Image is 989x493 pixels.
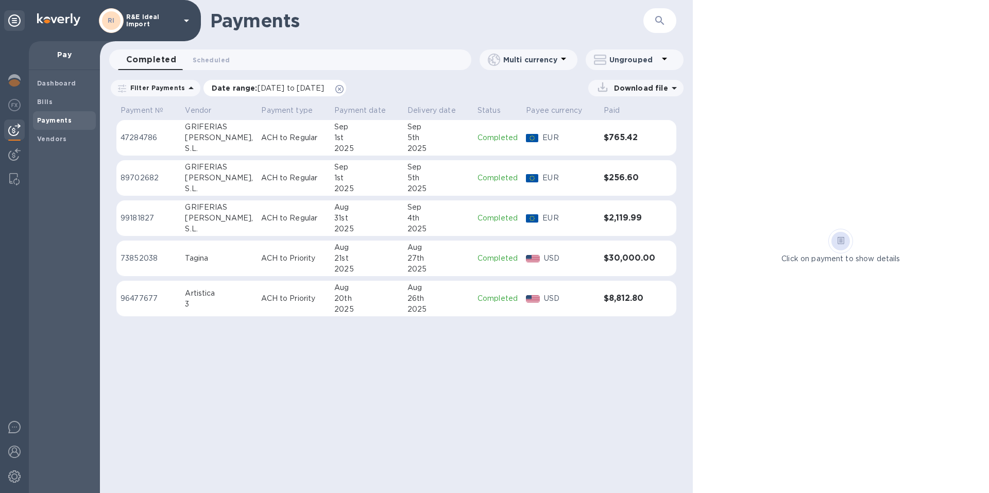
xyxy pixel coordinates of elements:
div: Artistica [185,288,253,299]
b: Bills [37,98,53,106]
div: Sep [407,122,469,132]
div: 31st [334,213,399,224]
span: Paid [604,105,633,116]
div: Aug [407,282,469,293]
p: USD [544,293,595,304]
p: EUR [542,132,595,143]
p: ACH to Regular [261,213,326,224]
div: 2025 [407,224,469,234]
div: S.L. [185,183,253,194]
p: Date range : [212,83,329,93]
p: Ungrouped [609,55,658,65]
div: 26th [407,293,469,304]
p: Pay [37,49,92,60]
p: Completed [478,293,518,304]
img: Logo [37,13,80,26]
div: 27th [407,253,469,264]
span: Payee currency [526,105,595,116]
div: 2025 [334,304,399,315]
h3: $765.42 [604,133,655,143]
p: 99181827 [121,213,177,224]
div: Tagina [185,253,253,264]
h3: $30,000.00 [604,253,655,263]
span: Completed [126,53,176,67]
p: Completed [478,132,518,143]
div: Unpin categories [4,10,25,31]
div: Sep [334,122,399,132]
div: Sep [334,162,399,173]
p: Completed [478,173,518,183]
div: 21st [334,253,399,264]
p: EUR [542,173,595,183]
div: 2025 [334,224,399,234]
div: 2025 [407,143,469,154]
h1: Payments [210,10,643,31]
p: Multi currency [503,55,557,65]
span: Payment type [261,105,326,116]
p: EUR [542,213,595,224]
h3: $2,119.99 [604,213,655,223]
div: Sep [407,162,469,173]
p: ACH to Priority [261,253,326,264]
p: Status [478,105,501,116]
div: Aug [407,242,469,253]
p: ACH to Regular [261,132,326,143]
div: Aug [334,282,399,293]
p: 89702682 [121,173,177,183]
b: Payments [37,116,72,124]
p: 73852038 [121,253,177,264]
div: 2025 [407,183,469,194]
div: Sep [407,202,469,213]
div: Aug [334,242,399,253]
p: Vendor [185,105,211,116]
p: ACH to Regular [261,173,326,183]
p: Filter Payments [126,83,185,92]
p: Payment date [334,105,386,116]
h3: $256.60 [604,173,655,183]
span: Delivery date [407,105,469,116]
span: [DATE] to [DATE] [258,84,324,92]
div: 2025 [334,183,399,194]
p: Payment type [261,105,313,116]
div: S.L. [185,224,253,234]
div: 1st [334,132,399,143]
p: ACH to Priority [261,293,326,304]
p: Completed [478,253,518,264]
div: GRIFERIAS [185,122,253,132]
div: 4th [407,213,469,224]
div: [PERSON_NAME], [185,213,253,224]
span: Vendor [185,105,225,116]
span: Payment № [121,105,177,116]
b: RI [108,16,115,24]
b: Vendors [37,135,67,143]
p: Completed [478,213,518,224]
div: [PERSON_NAME], [185,132,253,143]
div: S.L. [185,143,253,154]
p: 96477677 [121,293,177,304]
p: Download file [610,83,668,93]
p: 47284786 [121,132,177,143]
img: USD [526,295,540,302]
h3: $8,812.80 [604,294,655,303]
b: Dashboard [37,79,76,87]
p: USD [544,253,595,264]
p: R&E Ideal Import [126,13,178,28]
div: 3 [185,299,253,310]
span: Payment date [334,105,399,116]
img: USD [526,255,540,262]
span: Status [478,105,514,116]
span: Scheduled [193,55,230,65]
p: Payee currency [526,105,582,116]
div: 2025 [407,304,469,315]
div: GRIFERIAS [185,162,253,173]
div: 5th [407,173,469,183]
p: Delivery date [407,105,456,116]
img: Foreign exchange [8,99,21,111]
div: 2025 [334,264,399,275]
div: Date range:[DATE] to [DATE] [203,80,346,96]
div: 5th [407,132,469,143]
p: Payment № [121,105,163,116]
p: Click on payment to show details [781,253,900,264]
div: 2025 [407,264,469,275]
div: GRIFERIAS [185,202,253,213]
